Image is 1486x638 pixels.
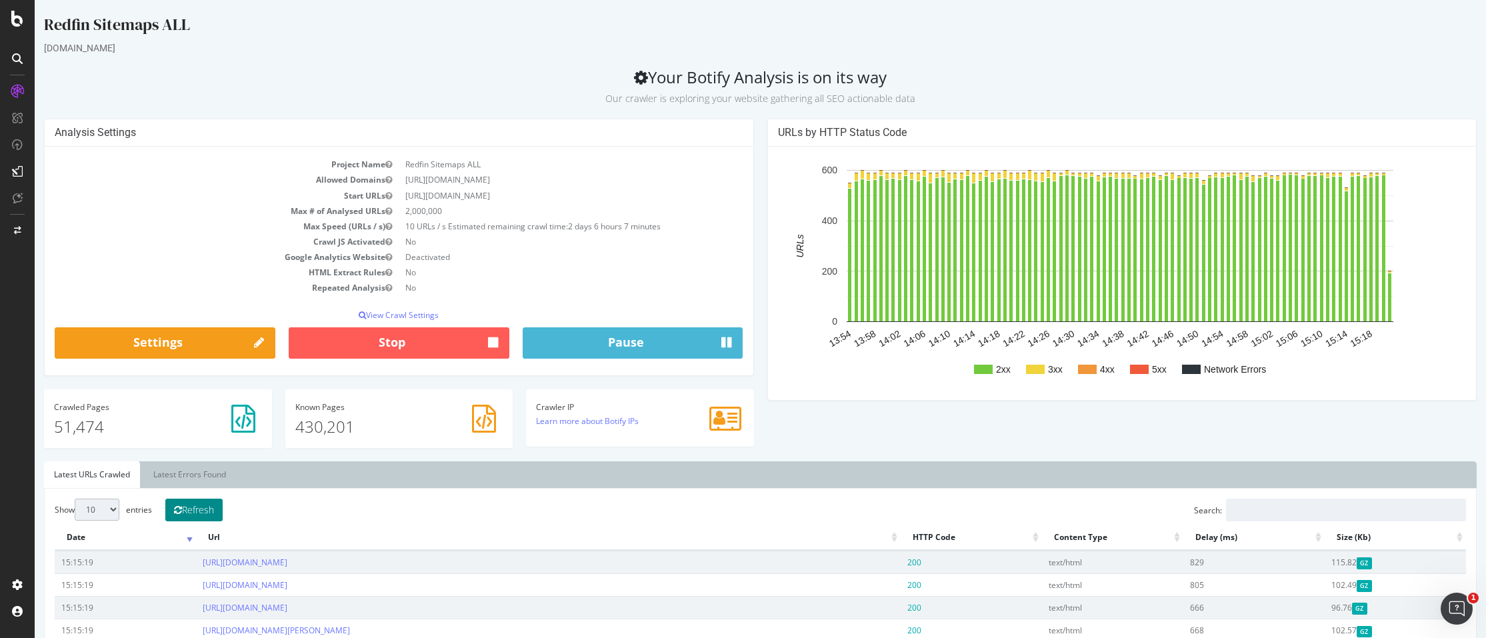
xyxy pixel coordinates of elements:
[20,280,364,295] td: Repeated Analysis
[1041,328,1067,349] text: 14:34
[873,625,887,636] span: 200
[20,265,364,280] td: HTML Extract Rules
[873,579,887,591] span: 200
[1191,499,1431,521] input: Search:
[1149,525,1290,551] th: Delay (ms): activate to sort column ascending
[1159,499,1431,521] label: Search:
[1290,573,1431,596] td: 102.49
[364,280,708,295] td: No
[1313,328,1339,349] text: 15:18
[792,328,818,349] text: 13:54
[168,579,253,591] a: [URL][DOMAIN_NAME]
[20,157,364,172] td: Project Name
[9,68,1442,105] h2: Your Botify Analysis is on its way
[161,525,866,551] th: Url: activate to sort column ascending
[866,525,1007,551] th: HTTP Code: activate to sort column ascending
[1165,328,1191,349] text: 14:54
[966,328,992,349] text: 14:22
[9,13,1442,41] div: Redfin Sitemaps ALL
[1007,525,1149,551] th: Content Type: activate to sort column ascending
[873,602,887,613] span: 200
[1317,603,1333,614] span: Gzipped Content
[961,364,976,375] text: 2xx
[364,172,708,187] td: [URL][DOMAIN_NAME]
[20,203,364,219] td: Max # of Analysed URLs
[759,235,770,258] text: URLs
[19,403,227,411] h4: Pages Crawled
[20,172,364,187] td: Allowed Domains
[867,328,893,349] text: 14:06
[1013,364,1028,375] text: 3xx
[20,327,241,359] a: Settings
[20,573,161,596] td: 15:15:19
[787,215,803,226] text: 400
[787,266,803,277] text: 200
[1322,626,1337,637] span: Gzipped Content
[941,328,967,349] text: 14:18
[488,327,709,359] button: Pause
[1289,328,1315,349] text: 15:14
[891,328,917,349] text: 14:10
[787,165,803,176] text: 600
[1322,580,1337,591] span: Gzipped Content
[1065,364,1080,375] text: 4xx
[1015,328,1041,349] text: 14:30
[168,557,253,568] a: [URL][DOMAIN_NAME]
[364,234,708,249] td: No
[20,309,709,321] p: View Crawl Settings
[501,403,709,411] h4: Crawler IP
[20,188,364,203] td: Start URLs
[797,317,803,327] text: 0
[1007,573,1149,596] td: text/html
[1115,328,1141,349] text: 14:46
[20,249,364,265] td: Google Analytics Website
[1290,525,1431,551] th: Size (Kb): activate to sort column ascending
[364,203,708,219] td: 2,000,000
[1149,551,1290,573] td: 829
[20,596,161,619] td: 15:15:19
[1322,557,1337,569] span: Gzipped Content
[873,557,887,568] span: 200
[20,234,364,249] td: Crawl JS Activated
[1290,551,1431,573] td: 115.82
[1117,364,1132,375] text: 5xx
[1065,328,1091,349] text: 14:38
[261,403,469,411] h4: Pages Known
[1468,593,1479,603] span: 1
[168,602,253,613] a: [URL][DOMAIN_NAME]
[817,328,843,349] text: 13:58
[109,461,201,488] a: Latest Errors Found
[1007,596,1149,619] td: text/html
[1264,328,1290,349] text: 15:10
[168,625,315,636] a: [URL][DOMAIN_NAME][PERSON_NAME]
[743,126,1432,139] h4: URLs by HTTP Status Code
[364,219,708,234] td: 10 URLs / s Estimated remaining crawl time:
[1149,573,1290,596] td: 805
[40,499,85,521] select: Showentries
[1149,596,1290,619] td: 666
[20,551,161,573] td: 15:15:19
[20,525,161,551] th: Date: activate to sort column ascending
[20,126,709,139] h4: Analysis Settings
[1189,328,1215,349] text: 14:58
[1007,551,1149,573] td: text/html
[364,188,708,203] td: [URL][DOMAIN_NAME]
[1090,328,1116,349] text: 14:42
[501,415,604,427] a: Learn more about Botify IPs
[842,328,868,349] text: 14:02
[1290,596,1431,619] td: 96.76
[1441,593,1473,625] iframe: Intercom live chat
[1239,328,1265,349] text: 15:06
[743,157,1427,390] svg: A chart.
[261,415,469,438] p: 430,201
[364,157,708,172] td: Redfin Sitemaps ALL
[1139,328,1165,349] text: 14:50
[364,265,708,280] td: No
[9,461,105,488] a: Latest URLs Crawled
[20,219,364,234] td: Max Speed (URLs / s)
[254,327,475,359] button: Stop
[571,92,881,105] small: Our crawler is exploring your website gathering all SEO actionable data
[533,221,626,232] span: 2 days 6 hours 7 minutes
[9,41,1442,55] div: [DOMAIN_NAME]
[1214,328,1240,349] text: 15:02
